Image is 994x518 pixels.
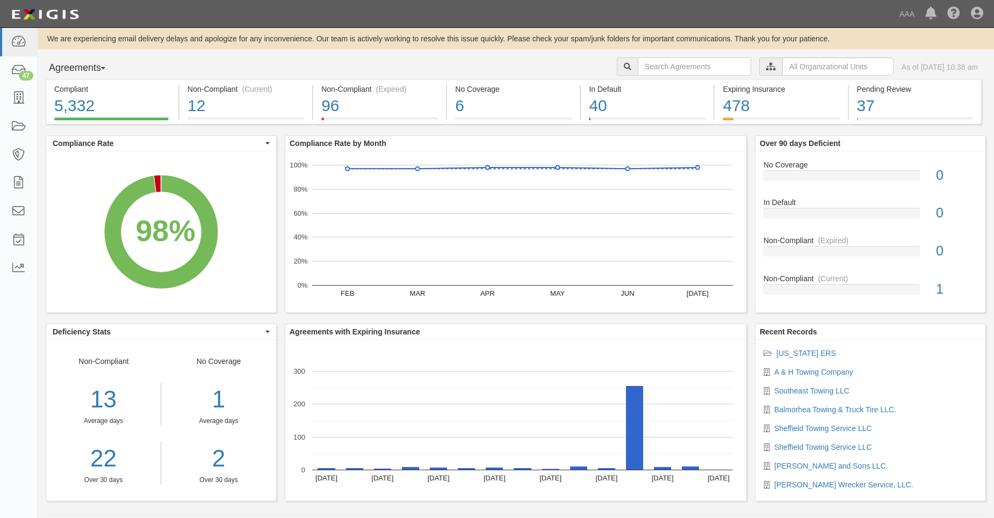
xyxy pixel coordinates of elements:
text: [DATE] [315,474,337,482]
div: Non-Compliant [755,235,985,246]
div: Non-Compliant (Current) [188,84,304,94]
div: 0 [928,166,985,185]
input: Search Agreements [638,57,751,76]
a: Sheffield Towing Service LLC [774,424,872,433]
b: Recent Records [760,327,817,336]
div: 12 [188,94,304,118]
text: [DATE] [687,289,709,297]
text: 200 [293,400,305,408]
text: MAY [550,289,565,297]
text: 20% [293,257,307,265]
a: Non-Compliant(Expired)96 [313,118,446,126]
div: 13 [46,383,161,417]
div: We are experiencing email delivery delays and apologize for any inconvenience. Our team is active... [38,33,994,44]
a: Non-Compliant(Current)1 [763,273,977,303]
div: Average days [46,417,161,426]
div: As of [DATE] 10:38 am [902,62,978,72]
div: Expiring Insurance [723,84,839,94]
div: 40 [589,94,705,118]
a: No Coverage6 [447,118,580,126]
a: [US_STATE] ERS [776,349,836,358]
a: Balmorhea Towing & Truck Tire LLC. [774,405,896,414]
div: (Current) [242,84,272,94]
text: 40% [293,233,307,241]
div: Over 30 days [46,476,161,485]
text: 80% [293,185,307,193]
b: Compliance Rate by Month [290,139,386,148]
text: 60% [293,209,307,217]
button: Deficiency Stats [46,324,276,339]
div: (Expired) [376,84,407,94]
text: [DATE] [539,474,561,482]
text: FEB [341,289,354,297]
a: In Default0 [763,197,977,235]
text: MAR [410,289,426,297]
a: A & H Towing Company [774,368,853,376]
img: logo-5460c22ac91f19d4615b14bd174203de0afe785f0fc80cf4dbbc73dc1793850b.png [8,5,82,24]
button: Compliance Rate [46,136,276,151]
text: [DATE] [652,474,674,482]
i: Help Center - Complianz [947,8,960,20]
svg: A chart. [46,151,276,312]
div: (Current) [818,273,848,284]
svg: A chart. [285,151,746,312]
div: Compliant [54,84,170,94]
div: 5,332 [54,94,170,118]
text: 100% [290,161,308,169]
text: 300 [293,367,305,375]
div: 37 [857,94,973,118]
text: [DATE] [595,474,617,482]
div: Non-Compliant [755,273,985,284]
div: In Default [589,84,705,94]
a: Non-Compliant(Current)12 [179,118,312,126]
text: [DATE] [708,474,730,482]
div: No Coverage [161,356,276,485]
div: Non-Compliant (Expired) [321,84,438,94]
div: 1 [928,280,985,299]
text: APR [480,289,495,297]
div: 1 [169,383,268,417]
button: Agreements [46,57,126,79]
text: [DATE] [484,474,506,482]
div: 0 [928,203,985,223]
a: 2 [169,442,268,476]
div: No Coverage [755,159,985,170]
div: 96 [321,94,438,118]
text: 0% [298,281,308,289]
text: 100 [293,433,305,441]
a: In Default40 [581,118,714,126]
div: Over 30 days [169,476,268,485]
div: Non-Compliant [46,356,161,485]
a: Southeast Towing LLC [774,386,849,395]
div: 98% [136,210,196,252]
a: AAA [894,3,920,25]
span: Compliance Rate [53,138,263,149]
div: (Expired) [818,235,848,246]
div: Pending Review [857,84,973,94]
a: Pending Review37 [849,118,982,126]
a: [PERSON_NAME] Wrecker Service, LLC. [774,480,913,489]
a: No Coverage0 [763,159,977,198]
div: In Default [755,197,985,208]
div: 478 [723,94,839,118]
text: [DATE] [428,474,450,482]
svg: A chart. [285,340,746,501]
b: Agreements with Expiring Insurance [290,327,420,336]
a: Expiring Insurance478 [715,118,847,126]
a: Sheffield Towing Service LLC [774,443,872,451]
div: 0 [928,242,985,261]
text: [DATE] [371,474,393,482]
text: JUN [621,289,634,297]
input: All Organizational Units [782,57,894,76]
b: Over 90 days Deficient [760,139,840,148]
a: Compliant5,332 [46,118,178,126]
div: 6 [455,94,572,118]
div: Average days [169,417,268,426]
a: 22 [46,442,161,476]
a: Non-Compliant(Expired)0 [763,235,977,273]
div: 47 [19,71,33,81]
